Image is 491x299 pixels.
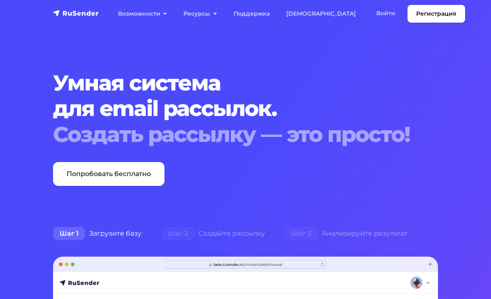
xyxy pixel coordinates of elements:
[110,5,175,22] a: Возможности
[275,225,417,242] div: Анализируйте результат
[161,227,195,240] span: Шаг 2
[225,5,278,22] a: Поддержка
[53,70,438,147] h1: Умная система для email рассылок.
[53,122,438,147] div: Создать рассылку — это просто!
[151,225,275,242] div: Создайте рассылку
[43,225,151,242] div: Загрузите базу
[408,5,465,23] a: Регистрация
[285,227,318,240] span: Шаг 3
[53,9,99,17] img: RuSender
[278,5,364,22] a: [DEMOGRAPHIC_DATA]
[175,5,225,22] a: Ресурсы
[368,5,403,22] a: Войти
[53,227,85,240] span: Шаг 1
[53,162,164,186] a: Попробовать бесплатно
